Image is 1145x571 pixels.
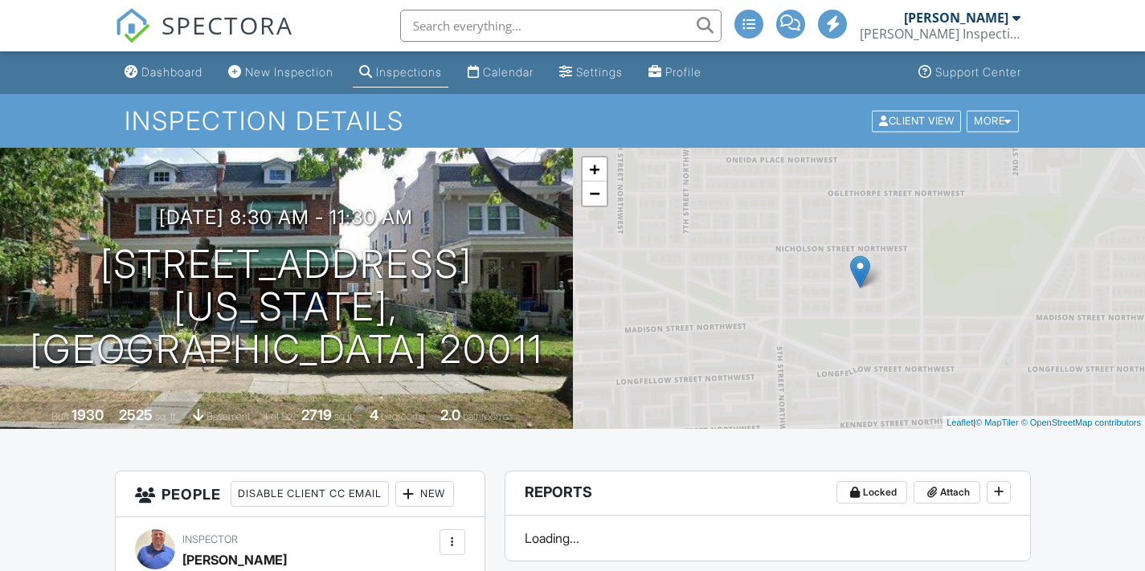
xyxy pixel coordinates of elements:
div: Settings [576,65,623,79]
div: 4 [370,406,378,423]
img: The Best Home Inspection Software - Spectora [115,8,150,43]
a: Dashboard [118,58,209,88]
div: Disable Client CC Email [231,481,389,507]
a: © OpenStreetMap contributors [1021,418,1141,427]
h3: People [116,471,485,517]
a: © MapTiler [975,418,1019,427]
a: New Inspection [222,58,340,88]
div: Client View [872,110,961,132]
div: New Inspection [245,65,333,79]
div: 2719 [301,406,332,423]
a: Support Center [912,58,1028,88]
div: Support Center [935,65,1021,79]
a: Profile [642,58,708,88]
span: basement [207,410,250,422]
a: Settings [553,58,629,88]
div: Inspections [376,65,442,79]
div: Dashboard [141,65,202,79]
a: Client View [870,114,965,126]
span: sq. ft. [155,410,178,422]
a: Calendar [461,58,540,88]
div: Donofrio Inspections [860,26,1020,42]
span: Inspector [182,533,238,545]
div: 2525 [119,406,153,423]
span: bathrooms [463,410,509,422]
input: Search everything... [400,10,722,42]
span: Built [51,410,69,422]
div: Calendar [483,65,534,79]
h1: [STREET_ADDRESS] [US_STATE], [GEOGRAPHIC_DATA] 20011 [26,243,547,370]
h3: [DATE] 8:30 am - 11:30 am [159,206,413,228]
span: bedrooms [381,410,425,422]
a: Inspections [353,58,448,88]
div: New [395,481,454,507]
div: Profile [665,65,701,79]
div: 2.0 [440,406,460,423]
a: Zoom out [583,181,607,206]
div: [PERSON_NAME] [904,10,1008,26]
span: Lot Size [265,410,299,422]
div: 1930 [72,406,104,423]
div: | [943,416,1145,430]
span: sq.ft. [334,410,354,422]
a: SPECTORA [115,22,293,55]
a: Zoom in [583,157,607,181]
span: SPECTORA [162,8,293,42]
a: Leaflet [947,418,973,427]
h1: Inspection Details [125,107,1020,135]
div: More [967,110,1019,132]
